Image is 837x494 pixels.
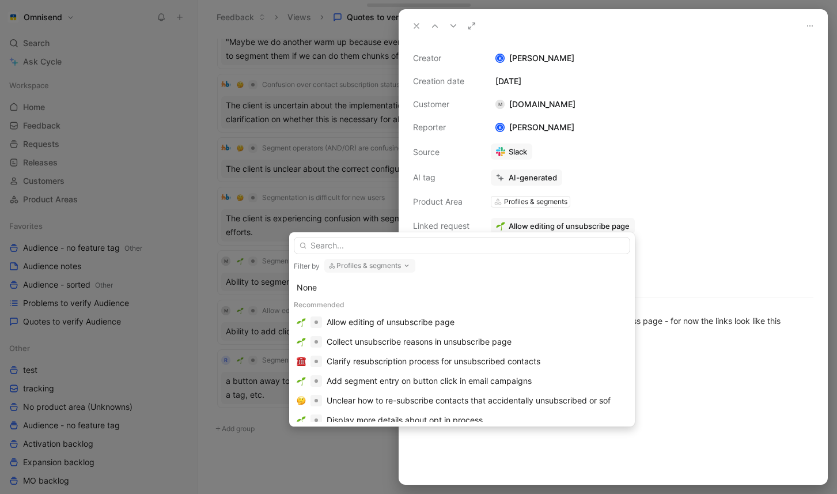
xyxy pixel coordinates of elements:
div: Creator [413,51,477,65]
div: Filter by [294,262,320,271]
div: K [497,55,504,62]
div: Linked request [413,219,477,233]
img: 🌱 [297,376,306,386]
img: 🌱 [496,221,505,231]
img: 🤔 [297,396,306,405]
div: Recommended [294,297,630,312]
input: Search... [294,237,630,254]
div: Collect unsubscribe reasons in unsubscribe page [327,335,512,349]
div: [DOMAIN_NAME] [491,97,580,111]
button: Profiles & segments [324,259,415,273]
div: [PERSON_NAME] [491,120,579,134]
div: K [497,124,504,131]
div: M [495,100,505,109]
div: Reporter [413,120,477,134]
button: AI-generated [491,169,562,186]
img: 🌱 [297,337,306,346]
span: Allow editing of unsubscribe page [509,221,630,231]
div: Allow editing of unsubscribe page [327,315,455,329]
div: Profiles & segments [504,196,567,208]
img: 🌱 [297,318,306,327]
div: Add segment entry on button click in email campaigns [327,374,532,388]
div: [DATE] [491,74,813,88]
div: AI-generated [509,172,557,183]
div: Customer [413,97,477,111]
img: 🌱 [297,416,306,425]
a: Slack [491,144,532,160]
div: None [297,281,627,295]
button: 🌱Allow editing of unsubscribe page [491,218,635,234]
img: ☎️ [297,357,306,366]
div: Display more details about opt in process [327,413,483,427]
div: AI tag [413,171,477,184]
div: Source [413,145,477,159]
div: Creation date [413,74,477,88]
div: Unclear how to re-subscribe contacts that accidentally unsubscribed or sof [327,394,611,408]
div: Product Area [413,195,477,209]
div: [PERSON_NAME] [491,51,813,65]
div: Clarify resubscription process for unsubscribed contacts [327,355,540,368]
